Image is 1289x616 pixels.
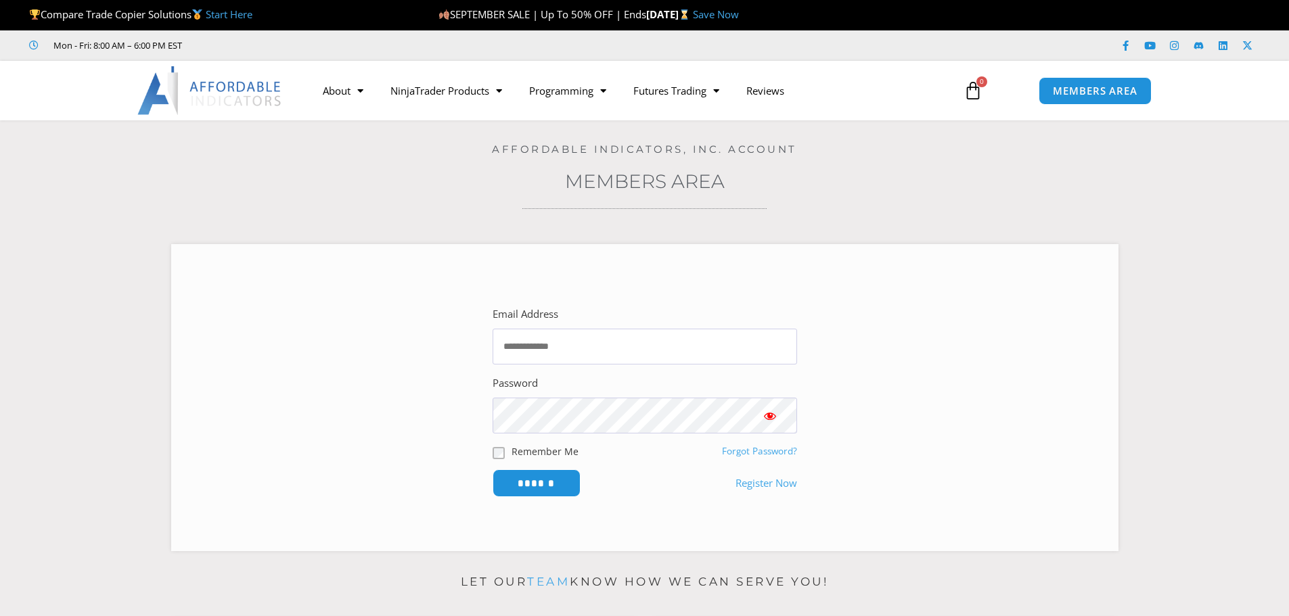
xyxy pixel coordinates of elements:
[722,445,797,457] a: Forgot Password?
[493,374,538,393] label: Password
[438,7,646,21] span: SEPTEMBER SALE | Up To 50% OFF | Ends
[439,9,449,20] img: 🍂
[30,9,40,20] img: 🏆
[493,305,558,324] label: Email Address
[309,75,377,106] a: About
[206,7,252,21] a: Start Here
[171,571,1118,593] p: Let our know how we can serve you!
[1053,86,1137,96] span: MEMBERS AREA
[693,7,739,21] a: Save Now
[192,9,202,20] img: 🥇
[733,75,798,106] a: Reviews
[565,170,725,193] a: Members Area
[492,143,797,156] a: Affordable Indicators, Inc. Account
[516,75,620,106] a: Programming
[29,7,252,21] span: Compare Trade Copier Solutions
[137,66,283,115] img: LogoAI | Affordable Indicators – NinjaTrader
[50,37,182,53] span: Mon - Fri: 8:00 AM – 6:00 PM EST
[309,75,948,106] nav: Menu
[377,75,516,106] a: NinjaTrader Products
[679,9,689,20] img: ⌛
[527,575,570,588] a: team
[736,474,797,493] a: Register Now
[646,7,693,21] strong: [DATE]
[743,398,797,433] button: Show password
[943,71,1003,110] a: 0
[1039,77,1152,105] a: MEMBERS AREA
[201,39,404,52] iframe: Customer reviews powered by Trustpilot
[976,76,987,87] span: 0
[512,444,579,458] label: Remember Me
[620,75,733,106] a: Futures Trading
